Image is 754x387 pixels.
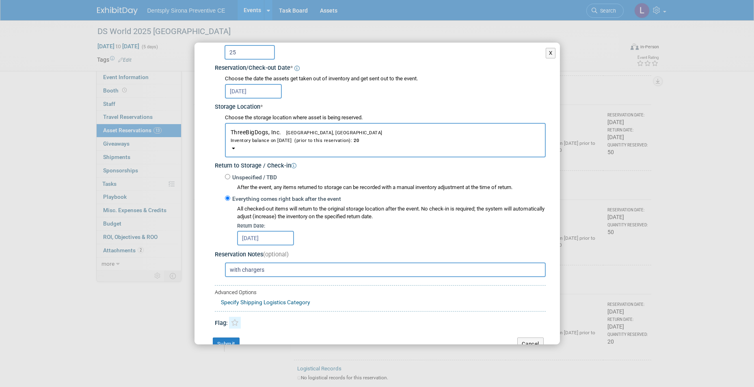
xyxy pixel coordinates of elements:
[352,138,359,143] span: 20
[225,182,546,191] div: After the event, any items returned to storage can be recorded with a manual inventory adjustment...
[215,159,546,170] div: Return to Storage / Check-in
[263,251,289,258] span: (optional)
[237,222,546,230] div: Return Date:
[215,320,228,327] span: Flag:
[230,174,277,182] label: Unspecified / TBD
[546,48,556,58] button: X
[237,231,294,245] input: Return Date
[230,195,341,203] label: Everything comes right back after the event
[225,75,546,83] div: Choose the date the assets get taken out of inventory and get sent out to the event.
[215,251,546,259] div: Reservation Notes
[225,114,546,122] div: Choose the storage location where asset is being reserved.
[221,299,310,305] a: Specify Shipping Logistics Category
[517,338,544,350] button: Cancel
[237,205,546,221] div: All checked-out items will return to the original storage location after the event. No check-in i...
[281,130,382,135] span: [GEOGRAPHIC_DATA], [GEOGRAPHIC_DATA]
[215,289,546,297] div: Advanced Options
[215,101,546,112] div: Storage Location
[231,136,540,144] div: Inventory balance on [DATE] (prior to this reservation):
[215,62,546,73] div: Reservation/Check-out Date
[225,123,546,157] button: ThreeBigDogs, Inc.[GEOGRAPHIC_DATA], [GEOGRAPHIC_DATA]Inventory balance on [DATE] (prior to this ...
[225,84,282,99] input: Reservation Date
[213,338,240,350] button: Submit
[231,129,540,144] span: ThreeBigDogs, Inc.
